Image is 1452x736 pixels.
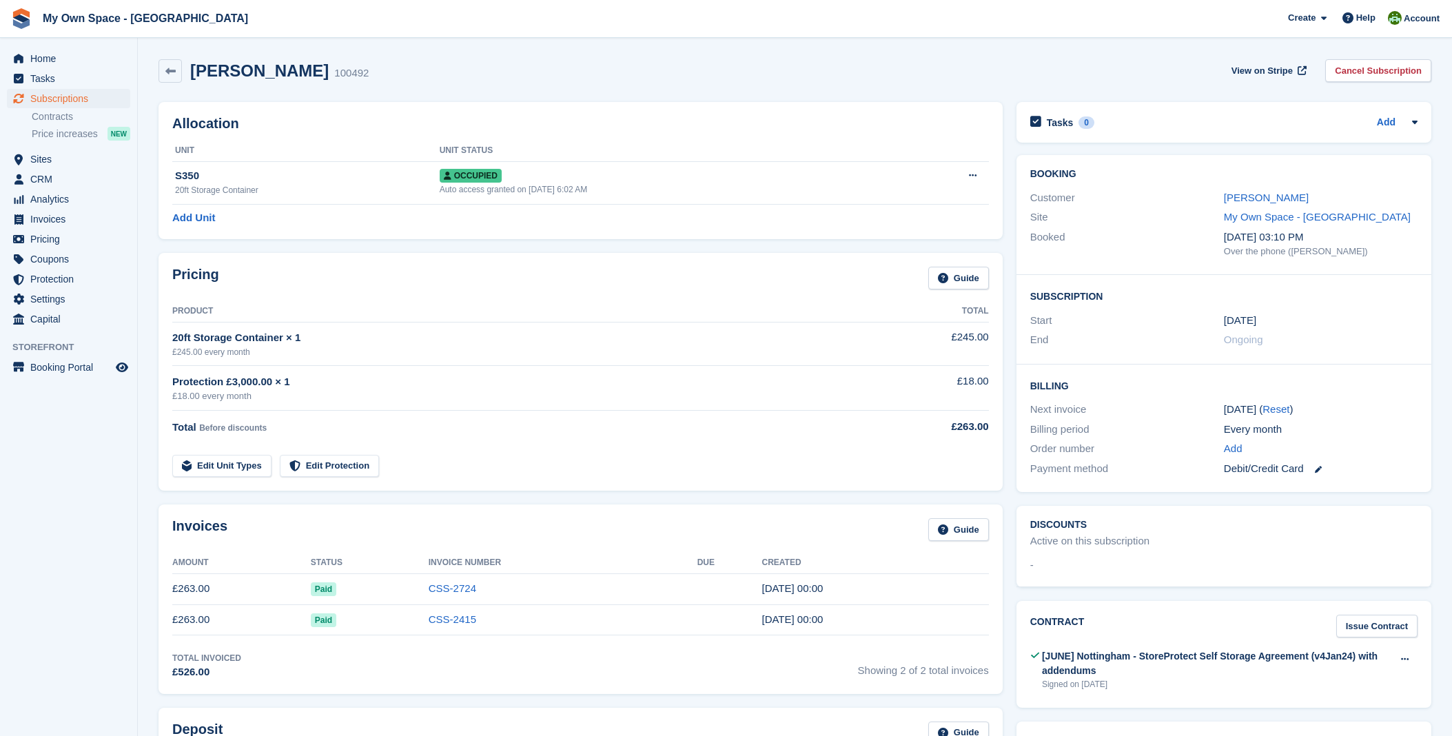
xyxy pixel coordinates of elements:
[1030,533,1149,549] div: Active on this subscription
[858,652,989,680] span: Showing 2 of 2 total invoices
[761,552,988,574] th: Created
[172,552,311,574] th: Amount
[1030,615,1085,637] h2: Contract
[7,170,130,189] a: menu
[761,582,823,594] time: 2025-09-10 23:00:11 UTC
[7,69,130,88] a: menu
[1030,190,1224,206] div: Customer
[1224,334,1263,345] span: Ongoing
[30,190,113,209] span: Analytics
[429,613,476,625] a: CSS-2415
[1224,245,1418,258] div: Over the phone ([PERSON_NAME])
[32,110,130,123] a: Contracts
[1336,615,1418,637] a: Issue Contract
[1224,441,1243,457] a: Add
[172,652,241,664] div: Total Invoiced
[190,61,329,80] h2: [PERSON_NAME]
[440,169,502,183] span: Occupied
[334,65,369,81] div: 100492
[863,366,988,411] td: £18.00
[863,322,988,365] td: £245.00
[1030,313,1224,329] div: Start
[440,183,899,196] div: Auto access granted on [DATE] 6:02 AM
[199,423,267,433] span: Before discounts
[1030,289,1418,303] h2: Subscription
[1042,649,1392,678] div: [JUNE] Nottingham - StoreProtect Self Storage Agreement (v4Jan24) with addendums
[1030,378,1418,392] h2: Billing
[429,552,697,574] th: Invoice Number
[1288,11,1316,25] span: Create
[1078,116,1094,129] div: 0
[30,289,113,309] span: Settings
[311,613,336,627] span: Paid
[12,340,137,354] span: Storefront
[7,358,130,377] a: menu
[30,229,113,249] span: Pricing
[761,613,823,625] time: 2025-08-10 23:00:34 UTC
[172,116,989,132] h2: Allocation
[32,127,98,141] span: Price increases
[7,209,130,229] a: menu
[30,89,113,108] span: Subscriptions
[172,664,241,680] div: £526.00
[172,330,863,346] div: 20ft Storage Container × 1
[175,184,440,196] div: 20ft Storage Container
[172,421,196,433] span: Total
[1224,422,1418,438] div: Every month
[1224,192,1309,203] a: [PERSON_NAME]
[1224,461,1418,477] div: Debit/Credit Card
[172,604,311,635] td: £263.00
[1377,115,1395,131] a: Add
[11,8,32,29] img: stora-icon-8386f47178a22dfd0bd8f6a31ec36ba5ce8667c1dd55bd0f319d3a0aa187defe.svg
[1388,11,1402,25] img: Keely
[172,455,272,478] a: Edit Unit Types
[1404,12,1440,25] span: Account
[172,573,311,604] td: £263.00
[1231,64,1293,78] span: View on Stripe
[1047,116,1074,129] h2: Tasks
[1356,11,1376,25] span: Help
[311,582,336,596] span: Paid
[172,346,863,358] div: £245.00 every month
[7,289,130,309] a: menu
[1030,169,1418,180] h2: Booking
[172,300,863,323] th: Product
[429,582,476,594] a: CSS-2724
[172,518,227,541] h2: Invoices
[1224,229,1418,245] div: [DATE] 03:10 PM
[1030,209,1224,225] div: Site
[30,358,113,377] span: Booking Portal
[928,518,989,541] a: Guide
[697,552,762,574] th: Due
[37,7,254,30] a: My Own Space - [GEOGRAPHIC_DATA]
[1030,402,1224,418] div: Next invoice
[172,210,215,226] a: Add Unit
[7,49,130,68] a: menu
[863,300,988,323] th: Total
[7,89,130,108] a: menu
[30,309,113,329] span: Capital
[114,359,130,376] a: Preview store
[280,455,379,478] a: Edit Protection
[172,389,863,403] div: £18.00 every month
[30,209,113,229] span: Invoices
[108,127,130,141] div: NEW
[30,69,113,88] span: Tasks
[7,249,130,269] a: menu
[1030,332,1224,348] div: End
[1325,59,1431,82] a: Cancel Subscription
[7,229,130,249] a: menu
[1030,441,1224,457] div: Order number
[7,309,130,329] a: menu
[30,150,113,169] span: Sites
[7,269,130,289] a: menu
[7,190,130,209] a: menu
[172,374,863,390] div: Protection £3,000.00 × 1
[1224,211,1411,223] a: My Own Space - [GEOGRAPHIC_DATA]
[1224,313,1256,329] time: 2025-08-10 23:00:00 UTC
[1030,229,1224,258] div: Booked
[172,140,440,162] th: Unit
[1262,403,1289,415] a: Reset
[928,267,989,289] a: Guide
[175,168,440,184] div: S350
